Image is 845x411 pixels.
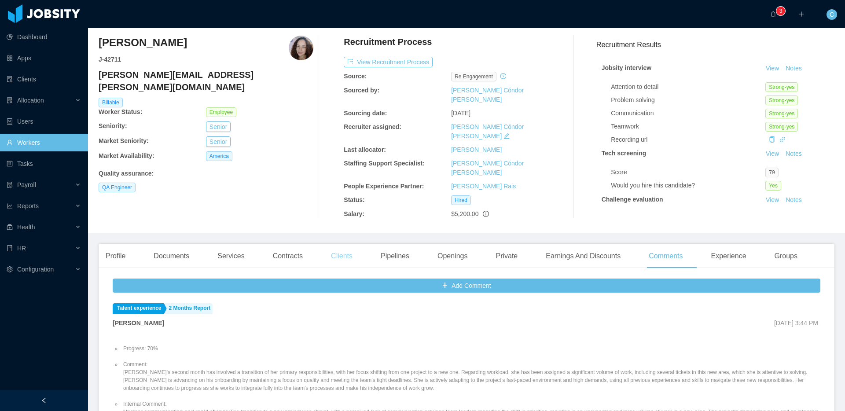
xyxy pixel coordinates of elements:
sup: 3 [776,7,785,15]
strong: J- 42711 [99,56,121,63]
i: icon: medicine-box [7,224,13,230]
a: Talent experience [113,303,164,314]
strong: Jobsity interview [602,64,652,71]
strong: Tech screening [602,150,647,157]
h4: Recruitment Process [344,36,432,48]
span: Strong-yes [765,82,798,92]
span: [DATE] [451,110,470,117]
div: Communication [611,109,765,118]
i: icon: book [7,245,13,251]
h3: Recruitment Results [596,39,834,50]
a: icon: profileTasks [7,155,81,172]
a: [PERSON_NAME] Cóndor [PERSON_NAME] [451,123,524,139]
i: icon: link [779,136,786,143]
span: HR [17,245,26,252]
i: icon: bell [770,11,776,17]
div: Comments [642,244,690,268]
span: re engagement [451,72,496,81]
h3: [PERSON_NAME] [99,36,187,50]
a: View [763,65,782,72]
i: icon: copy [769,136,775,143]
span: Allocation [17,97,44,104]
span: [DATE] 3:44 PM [774,319,818,327]
i: icon: plus [798,11,805,17]
a: icon: exportView Recruitment Process [344,59,433,66]
a: [PERSON_NAME] Cóndor [PERSON_NAME] [451,160,524,176]
p: 3 [779,7,783,15]
span: Yes [765,181,781,191]
div: Services [210,244,251,268]
div: Experience [704,244,753,268]
button: Senior [206,121,231,132]
a: icon: robotUsers [7,113,81,130]
b: Quality assurance : [99,170,154,177]
div: Copy [769,135,775,144]
button: Notes [782,63,805,74]
span: $5,200.00 [451,210,478,217]
b: Salary: [344,210,364,217]
h4: [PERSON_NAME][EMAIL_ADDRESS][PERSON_NAME][DOMAIN_NAME] [99,69,313,93]
div: Clients [324,244,360,268]
div: Private [489,244,525,268]
i: icon: line-chart [7,203,13,209]
div: Openings [430,244,475,268]
span: Payroll [17,181,36,188]
div: Attention to detail [611,82,765,92]
b: Staffing Support Specialist: [344,160,425,167]
a: 2 Months Report [165,303,213,314]
strong: Challenge evaluation [602,196,663,203]
a: icon: link [779,136,786,143]
div: Score [611,168,765,177]
span: QA Engineer [99,183,136,192]
div: Problem solving [611,95,765,105]
a: icon: auditClients [7,70,81,88]
span: Employee [206,107,236,117]
img: 231facc0-7dd2-4d2a-a9cb-f84fa930361c_67fd986b8dcd2-400w.png [289,36,313,60]
span: C [830,9,834,20]
span: Strong-yes [765,95,798,105]
b: Market Seniority: [99,137,149,144]
strong: [PERSON_NAME] [113,319,164,327]
button: icon: plusAdd Comment [113,279,820,293]
b: Status: [344,196,364,203]
li: Progress: 70% [121,345,820,352]
div: Would you hire this candidate? [611,181,765,190]
a: icon: pie-chartDashboard [7,28,81,46]
span: Strong-yes [765,122,798,132]
b: People Experience Partner: [344,183,424,190]
b: Recruiter assigned: [344,123,401,130]
div: Documents [147,244,196,268]
a: icon: userWorkers [7,134,81,151]
span: 79 [765,168,778,177]
span: Hired [451,195,471,205]
a: [PERSON_NAME] Rais [451,183,516,190]
i: icon: history [500,73,506,79]
a: [PERSON_NAME] [451,146,502,153]
b: Market Availability: [99,152,154,159]
i: icon: edit [503,133,510,139]
button: Notes [782,195,805,205]
b: Source: [344,73,367,80]
button: Notes [782,149,805,159]
span: Health [17,224,35,231]
a: icon: appstoreApps [7,49,81,67]
div: Earnings And Discounts [539,244,628,268]
span: Configuration [17,266,54,273]
i: icon: file-protect [7,182,13,188]
div: Contracts [266,244,310,268]
b: Sourced by: [344,87,379,94]
b: Seniority: [99,122,127,129]
span: Billable [99,98,123,107]
div: Profile [99,244,132,268]
span: Strong-yes [765,109,798,118]
button: icon: exportView Recruitment Process [344,57,433,67]
b: Worker Status: [99,108,142,115]
span: Reports [17,202,39,209]
div: Teamwork [611,122,765,131]
i: icon: setting [7,266,13,272]
div: Pipelines [374,244,416,268]
a: View [763,150,782,157]
a: View [763,196,782,203]
div: Recording url [611,135,765,144]
div: Groups [768,244,805,268]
